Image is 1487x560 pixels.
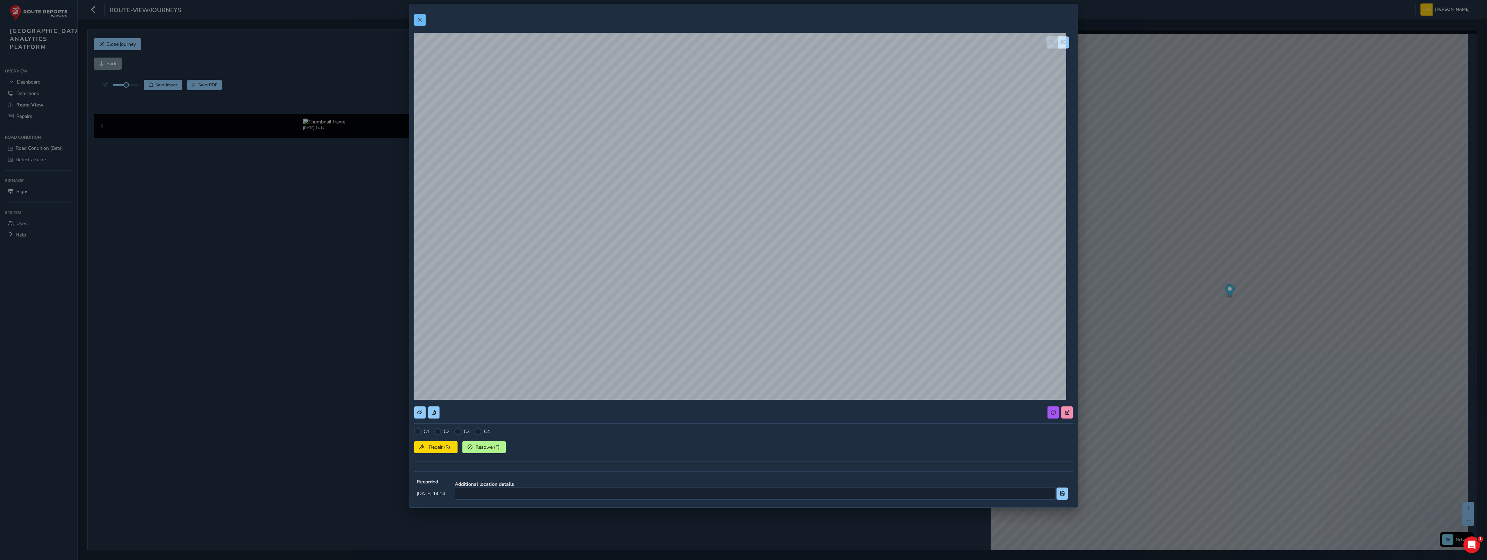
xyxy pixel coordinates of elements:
[464,428,470,435] label: C3
[455,481,1068,488] strong: Additional location details
[1463,536,1480,553] iframe: Intercom live chat
[484,428,490,435] label: C4
[1478,536,1483,542] span: 1
[417,479,445,485] strong: Recorded
[417,490,445,497] span: [DATE] 14:14
[414,441,458,453] button: Repair (R)
[424,428,429,435] label: C1
[462,441,506,453] button: Resolve (F)
[427,444,452,450] span: Repair (R)
[475,444,501,450] span: Resolve (F)
[444,428,450,435] label: C2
